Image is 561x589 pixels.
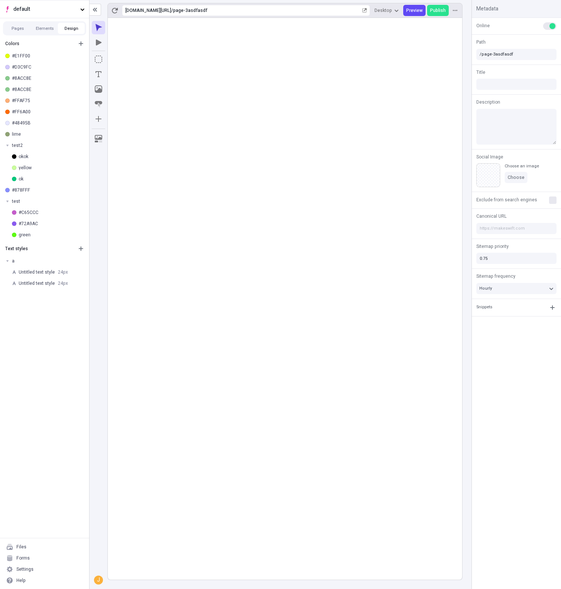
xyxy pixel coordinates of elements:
button: Hourly [476,283,557,294]
div: [URL][DOMAIN_NAME] [125,7,171,13]
div: #8ACC8E [12,86,83,92]
button: Publish [427,5,449,16]
button: Preview [403,5,426,16]
div: #FFAF75 [12,98,83,104]
button: Button [92,97,105,111]
span: Online [476,22,490,29]
div: j [95,576,102,584]
div: Forms [16,555,30,561]
button: Pages [4,23,31,34]
span: Description [476,99,500,105]
span: Desktop [374,7,392,13]
div: Text styles [5,246,73,252]
button: Image [92,82,105,96]
div: #878FFF [12,187,83,193]
button: Design [58,23,85,34]
span: Social Image [476,154,503,160]
div: #48495B [12,120,83,126]
div: #FF6A00 [12,109,83,115]
div: Help [16,577,26,583]
button: Choose [505,172,527,183]
div: #8ACC8E [12,75,83,81]
div: Colors [5,41,73,47]
span: default [13,5,77,13]
div: test2 [12,142,83,148]
button: Desktop [372,5,402,16]
span: Preview [406,7,423,13]
div: a [12,258,83,264]
span: Choose [508,174,524,180]
div: yellow [19,165,83,171]
div: lime [12,131,83,137]
div: Settings [16,566,34,572]
span: 24 px [58,280,68,287]
div: green [19,232,83,238]
div: page-3asdfasdf [173,7,361,13]
button: Elements [31,23,58,34]
div: test [12,198,83,204]
span: Title [476,69,485,76]
span: Publish [430,7,446,13]
span: Exclude from search engines [476,196,537,203]
div: #D3C9FC [12,64,83,70]
div: #C65CCC [19,210,83,215]
div: Snippets [476,304,492,311]
div: #72A9AC [19,221,83,227]
div: Choose an image [505,163,539,169]
div: Untitled text style [19,280,83,286]
button: Box [92,53,105,66]
span: Path [476,39,486,45]
span: 24 px [58,269,68,275]
div: #E1FF00 [12,53,83,59]
div: / [171,7,173,13]
div: Files [16,544,26,550]
input: https://makeswift.com [476,223,557,234]
span: Hourly [479,285,492,292]
button: Text [92,67,105,81]
div: Untitled text style [19,269,83,275]
span: Sitemap priority [476,243,509,250]
span: Sitemap frequency [476,273,515,280]
span: Canonical URL [476,213,507,220]
div: ok [19,176,83,182]
div: okok [19,154,83,160]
